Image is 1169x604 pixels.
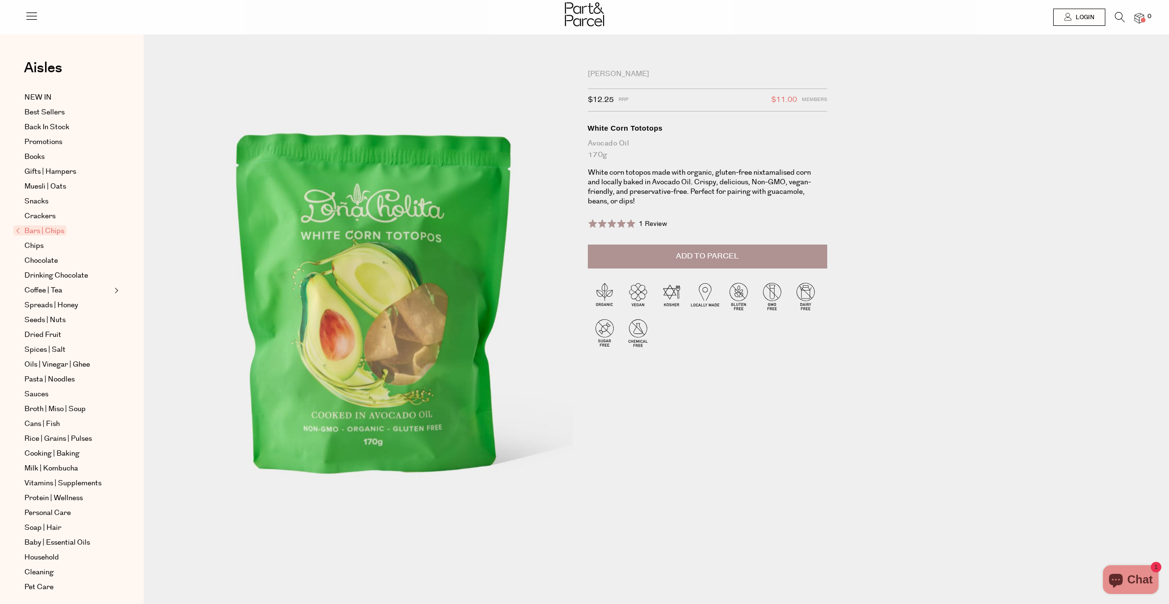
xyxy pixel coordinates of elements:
[24,151,112,163] a: Books
[24,196,112,207] a: Snacks
[1073,13,1094,22] span: Login
[588,94,614,106] span: $12.25
[588,69,827,79] div: [PERSON_NAME]
[24,300,112,311] a: Spreads | Honey
[588,168,815,206] p: White corn totopos made with organic, gluten-free nixtamalised corn and locally baked in Avocado ...
[789,280,822,313] img: P_P-ICONS-Live_Bec_V11_Dairy_Free.svg
[24,344,66,356] span: Spices | Salt
[24,211,112,222] a: Crackers
[24,478,101,489] span: Vitamins | Supplements
[24,448,112,459] a: Cooking | Baking
[24,270,88,281] span: Drinking Chocolate
[24,300,78,311] span: Spreads | Honey
[1145,12,1154,21] span: 0
[24,522,112,534] a: Soap | Hair
[24,492,83,504] span: Protein | Wellness
[24,522,61,534] span: Soap | Hair
[24,418,60,430] span: Cans | Fish
[24,136,112,148] a: Promotions
[1135,13,1144,23] a: 0
[24,181,112,192] a: Muesli | Oats
[24,463,78,474] span: Milk | Kombucha
[24,582,54,593] span: Pet Care
[24,314,112,326] a: Seeds | Nuts
[655,280,688,313] img: P_P-ICONS-Live_Bec_V11_Kosher.svg
[688,280,722,313] img: P_P-ICONS-Live_Bec_V11_Locally_Made_2.svg
[24,151,45,163] span: Books
[24,270,112,281] a: Drinking Chocolate
[24,433,92,445] span: Rice | Grains | Pulses
[24,285,112,296] a: Coffee | Tea
[676,251,739,262] span: Add to Parcel
[24,374,112,385] a: Pasta | Noodles
[24,122,69,133] span: Back In Stock
[24,314,66,326] span: Seeds | Nuts
[24,240,44,252] span: Chips
[24,567,112,578] a: Cleaning
[755,280,789,313] img: P_P-ICONS-Live_Bec_V11_GMO_Free.svg
[24,448,79,459] span: Cooking | Baking
[24,552,59,563] span: Household
[24,403,112,415] a: Broth | Miso | Soup
[24,359,112,370] a: Oils | Vinegar | Ghee
[1100,565,1161,596] inbox-online-store-chat: Shopify online store chat
[24,285,62,296] span: Coffee | Tea
[24,463,112,474] a: Milk | Kombucha
[24,567,54,578] span: Cleaning
[24,507,112,519] a: Personal Care
[24,389,48,400] span: Sauces
[621,280,655,313] img: P_P-ICONS-Live_Bec_V11_Vegan.svg
[24,329,112,341] a: Dried Fruit
[24,389,112,400] a: Sauces
[24,107,65,118] span: Best Sellers
[802,94,827,106] span: Members
[24,122,112,133] a: Back In Stock
[24,582,112,593] a: Pet Care
[621,316,655,349] img: P_P-ICONS-Live_Bec_V11_Chemical_Free.svg
[24,507,71,519] span: Personal Care
[24,196,48,207] span: Snacks
[24,359,90,370] span: Oils | Vinegar | Ghee
[588,123,827,133] div: White Corn Tototops
[24,537,90,548] span: Baby | Essential Oils
[13,225,67,235] span: Bars | Chips
[24,433,112,445] a: Rice | Grains | Pulses
[588,245,827,268] button: Add to Parcel
[24,374,75,385] span: Pasta | Noodles
[618,94,629,106] span: RRP
[24,478,112,489] a: Vitamins | Supplements
[24,107,112,118] a: Best Sellers
[565,2,604,26] img: Part&Parcel
[24,166,112,178] a: Gifts | Hampers
[24,492,112,504] a: Protein | Wellness
[24,166,76,178] span: Gifts | Hampers
[24,92,112,103] a: NEW IN
[1053,9,1105,26] a: Login
[24,136,62,148] span: Promotions
[16,225,112,237] a: Bars | Chips
[112,285,119,296] button: Expand/Collapse Coffee | Tea
[24,240,112,252] a: Chips
[24,61,62,85] a: Aisles
[24,537,112,548] a: Baby | Essential Oils
[24,57,62,78] span: Aisles
[639,219,667,229] span: 1 Review
[588,280,621,313] img: P_P-ICONS-Live_Bec_V11_Organic.svg
[24,418,112,430] a: Cans | Fish
[588,316,621,349] img: P_P-ICONS-Live_Bec_V11_Sugar_Free.svg
[24,181,66,192] span: Muesli | Oats
[24,552,112,563] a: Household
[24,211,56,222] span: Crackers
[588,138,827,161] div: Avocado Oil 170g
[24,255,58,267] span: Chocolate
[722,280,755,313] img: P_P-ICONS-Live_Bec_V11_Gluten_Free.svg
[24,92,52,103] span: NEW IN
[24,344,112,356] a: Spices | Salt
[24,329,61,341] span: Dried Fruit
[172,73,573,574] img: White Corn Tototops
[24,255,112,267] a: Chocolate
[771,94,797,106] span: $11.00
[24,403,86,415] span: Broth | Miso | Soup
